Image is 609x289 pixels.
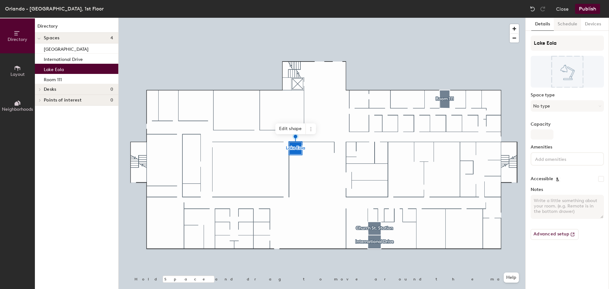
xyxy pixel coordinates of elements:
span: Edit shape [275,123,306,134]
button: Schedule [554,18,581,31]
label: Notes [531,187,604,192]
img: Undo [529,6,536,12]
p: [GEOGRAPHIC_DATA] [44,45,88,52]
button: Advanced setup [531,229,579,240]
label: Capacity [531,122,604,127]
span: 0 [110,98,113,103]
h1: Directory [35,23,118,33]
span: Points of interest [44,98,82,103]
p: Lake Eola [44,65,64,72]
button: No type [531,100,604,112]
button: Publish [575,4,600,14]
span: Directory [8,37,27,42]
button: Details [531,18,554,31]
label: Accessible [531,176,553,181]
img: The space named Lake Eola [531,56,604,88]
button: Close [556,4,569,14]
span: 0 [110,87,113,92]
p: International Drive [44,55,83,62]
button: Help [504,273,519,283]
button: Devices [581,18,605,31]
div: Orlando - [GEOGRAPHIC_DATA], 1st Floor [5,5,104,13]
span: Spaces [44,36,60,41]
input: Add amenities [534,155,591,162]
span: Desks [44,87,56,92]
img: Redo [540,6,546,12]
span: 4 [110,36,113,41]
p: Room 111 [44,75,62,82]
span: Layout [10,72,25,77]
label: Amenities [531,145,604,150]
span: Neighborhoods [2,107,33,112]
label: Space type [531,93,604,98]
